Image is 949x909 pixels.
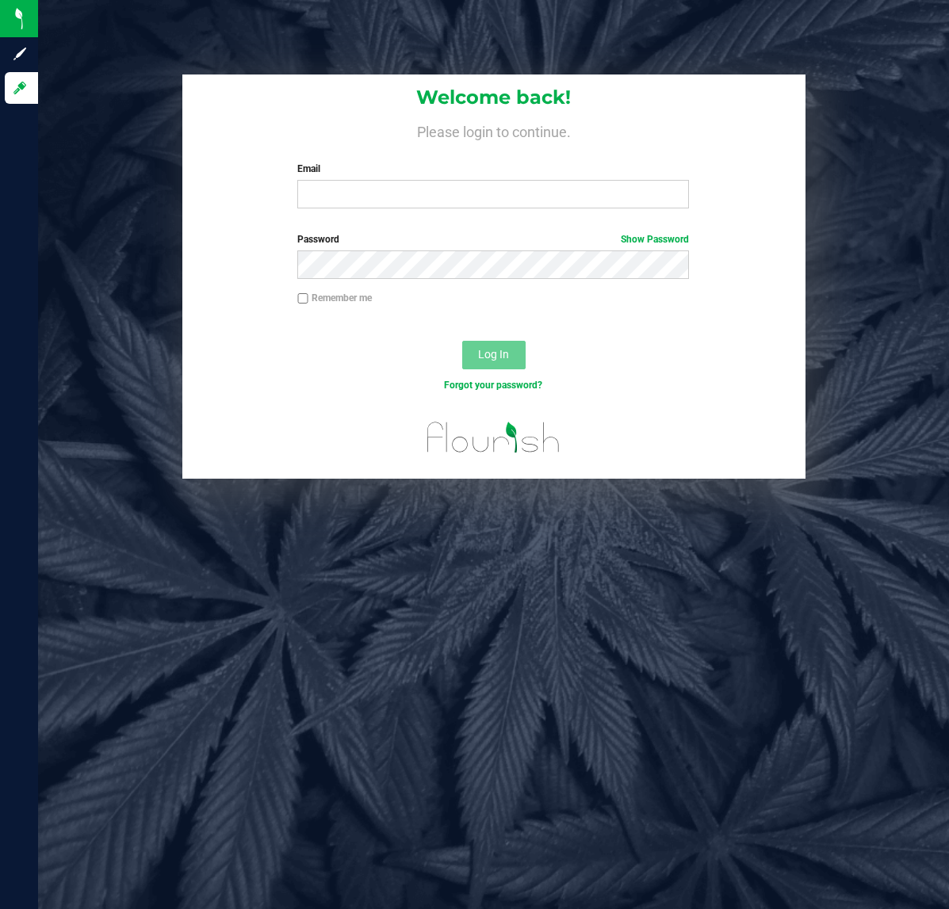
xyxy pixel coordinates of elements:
span: Password [297,234,339,245]
span: Log In [478,348,509,361]
inline-svg: Log in [12,80,28,96]
button: Log In [462,341,526,369]
label: Email [297,162,689,176]
label: Remember me [297,291,372,305]
h4: Please login to continue. [182,120,806,139]
a: Forgot your password? [444,380,542,391]
img: flourish_logo.svg [415,409,572,466]
input: Remember me [297,293,308,304]
h1: Welcome back! [182,87,806,108]
inline-svg: Sign up [12,46,28,62]
a: Show Password [621,234,689,245]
